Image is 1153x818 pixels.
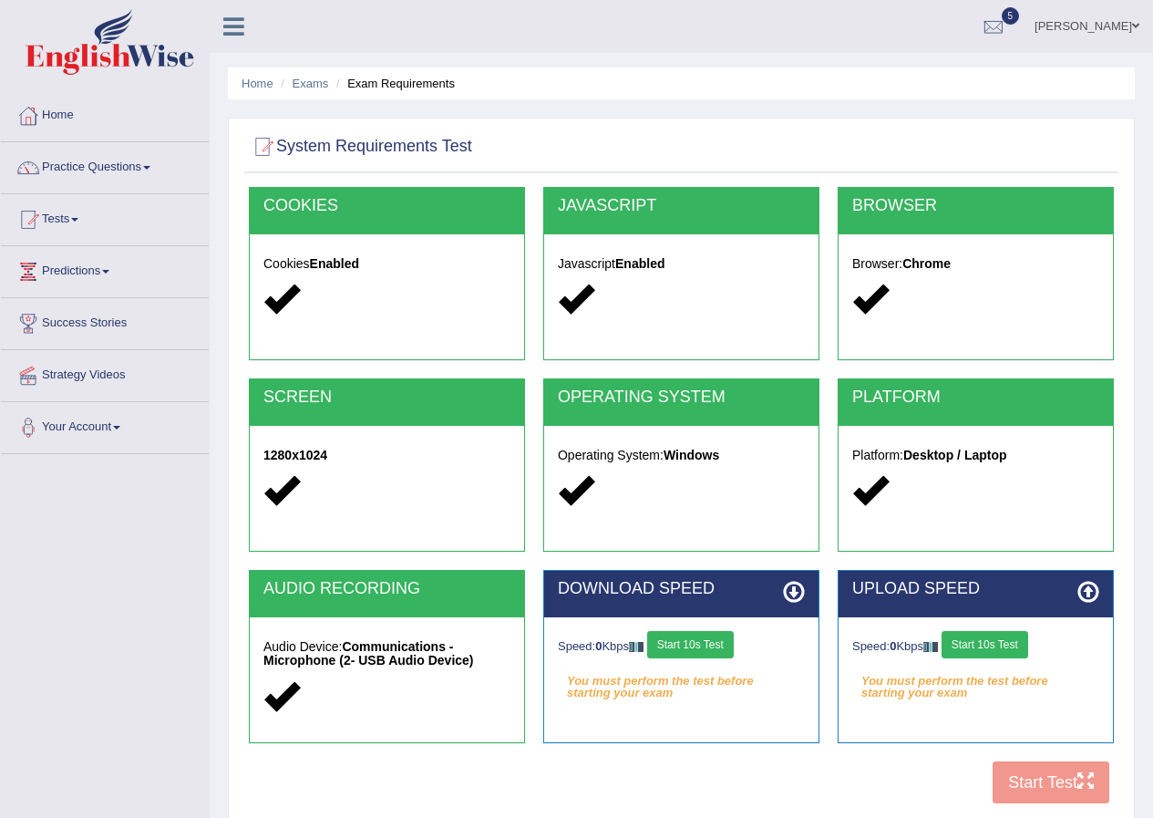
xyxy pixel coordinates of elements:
h5: Audio Device: [263,640,510,668]
em: You must perform the test before starting your exam [558,668,805,695]
button: Start 10s Test [942,631,1028,658]
em: You must perform the test before starting your exam [852,668,1099,695]
li: Exam Requirements [332,75,455,92]
strong: Enabled [615,256,664,271]
h2: PLATFORM [852,388,1099,407]
strong: 0 [595,639,602,653]
a: Success Stories [1,298,209,344]
h5: Javascript [558,257,805,271]
a: Practice Questions [1,142,209,188]
span: 5 [1002,7,1020,25]
strong: Enabled [310,256,359,271]
h2: JAVASCRIPT [558,197,805,215]
strong: 0 [890,639,896,653]
h5: Operating System: [558,449,805,462]
a: Predictions [1,246,209,292]
a: Strategy Videos [1,350,209,396]
a: Tests [1,194,209,240]
h2: OPERATING SYSTEM [558,388,805,407]
strong: Desktop / Laptop [903,448,1007,462]
h2: COOKIES [263,197,510,215]
img: ajax-loader-fb-connection.gif [923,642,938,652]
h2: BROWSER [852,197,1099,215]
strong: Communications - Microphone (2- USB Audio Device) [263,639,474,668]
a: Home [242,77,273,90]
strong: Windows [664,448,719,462]
h2: UPLOAD SPEED [852,580,1099,598]
a: Home [1,90,209,136]
strong: Chrome [902,256,951,271]
h5: Browser: [852,257,1099,271]
h5: Cookies [263,257,510,271]
div: Speed: Kbps [852,631,1099,663]
h2: System Requirements Test [249,133,472,160]
button: Start 10s Test [647,631,734,658]
h2: SCREEN [263,388,510,407]
strong: 1280x1024 [263,448,327,462]
h2: AUDIO RECORDING [263,580,510,598]
div: Speed: Kbps [558,631,805,663]
h2: DOWNLOAD SPEED [558,580,805,598]
h5: Platform: [852,449,1099,462]
a: Exams [293,77,329,90]
img: ajax-loader-fb-connection.gif [629,642,643,652]
a: Your Account [1,402,209,448]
